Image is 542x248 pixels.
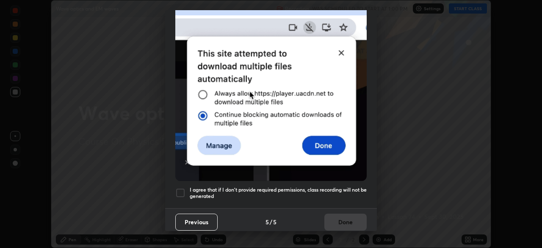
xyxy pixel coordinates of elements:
[175,214,218,231] button: Previous
[190,187,367,200] h5: I agree that if I don't provide required permissions, class recording will not be generated
[273,217,277,226] h4: 5
[270,217,272,226] h4: /
[265,217,269,226] h4: 5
